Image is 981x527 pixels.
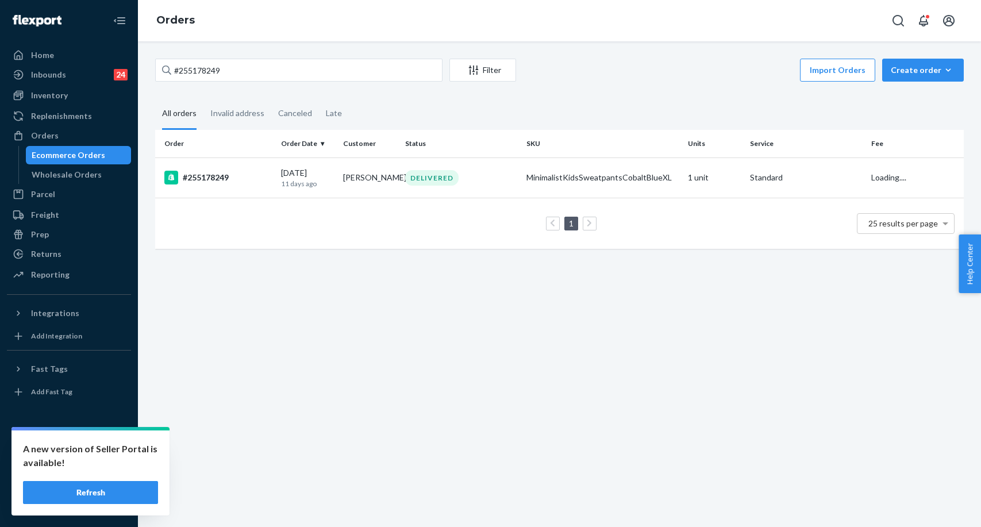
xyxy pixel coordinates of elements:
[891,64,955,76] div: Create order
[882,59,964,82] button: Create order
[7,383,131,401] a: Add Fast Tag
[887,9,910,32] button: Open Search Box
[114,69,128,80] div: 24
[26,146,132,164] a: Ecommerce Orders
[31,209,59,221] div: Freight
[164,171,272,184] div: #255178249
[278,98,312,128] div: Canceled
[31,49,54,61] div: Home
[326,98,342,128] div: Late
[338,157,401,198] td: [PERSON_NAME]
[276,130,338,157] th: Order Date
[7,225,131,244] a: Prep
[7,107,131,125] a: Replenishments
[23,481,158,504] button: Refresh
[23,442,158,470] p: A new version of Seller Portal is available!
[31,269,70,280] div: Reporting
[7,66,131,84] a: Inbounds24
[31,387,72,397] div: Add Fast Tag
[522,130,683,157] th: SKU
[450,64,515,76] div: Filter
[7,495,131,513] button: Give Feedback
[31,90,68,101] div: Inventory
[162,98,197,130] div: All orders
[7,266,131,284] a: Reporting
[7,436,131,455] a: Settings
[31,130,59,141] div: Orders
[867,130,964,157] th: Fee
[959,234,981,293] button: Help Center
[31,229,49,240] div: Prep
[31,331,82,341] div: Add Integration
[7,456,131,474] button: Talk to Support
[31,307,79,319] div: Integrations
[868,218,938,228] span: 25 results per page
[210,98,264,128] div: Invalid address
[449,59,516,82] button: Filter
[937,9,960,32] button: Open account menu
[343,139,396,148] div: Customer
[281,179,334,189] p: 11 days ago
[7,475,131,494] a: Help Center
[7,126,131,145] a: Orders
[7,206,131,224] a: Freight
[13,15,61,26] img: Flexport logo
[912,9,935,32] button: Open notifications
[155,59,443,82] input: Search orders
[26,166,132,184] a: Wholesale Orders
[147,4,204,37] ol: breadcrumbs
[683,130,745,157] th: Units
[7,360,131,378] button: Fast Tags
[7,245,131,263] a: Returns
[108,9,131,32] button: Close Navigation
[745,130,867,157] th: Service
[750,172,862,183] p: Standard
[401,130,522,157] th: Status
[31,248,61,260] div: Returns
[567,218,576,228] a: Page 1 is your current page
[156,14,195,26] a: Orders
[31,189,55,200] div: Parcel
[281,167,334,189] div: [DATE]
[405,170,459,186] div: DELIVERED
[683,157,745,198] td: 1 unit
[526,172,679,183] div: MinimalistKidsSweatpantsCobaltBlueXL
[32,149,105,161] div: Ecommerce Orders
[31,69,66,80] div: Inbounds
[7,46,131,64] a: Home
[7,185,131,203] a: Parcel
[32,169,102,180] div: Wholesale Orders
[867,157,964,198] td: Loading....
[155,130,276,157] th: Order
[7,304,131,322] button: Integrations
[7,327,131,345] a: Add Integration
[31,363,68,375] div: Fast Tags
[7,86,131,105] a: Inventory
[800,59,875,82] button: Import Orders
[31,110,92,122] div: Replenishments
